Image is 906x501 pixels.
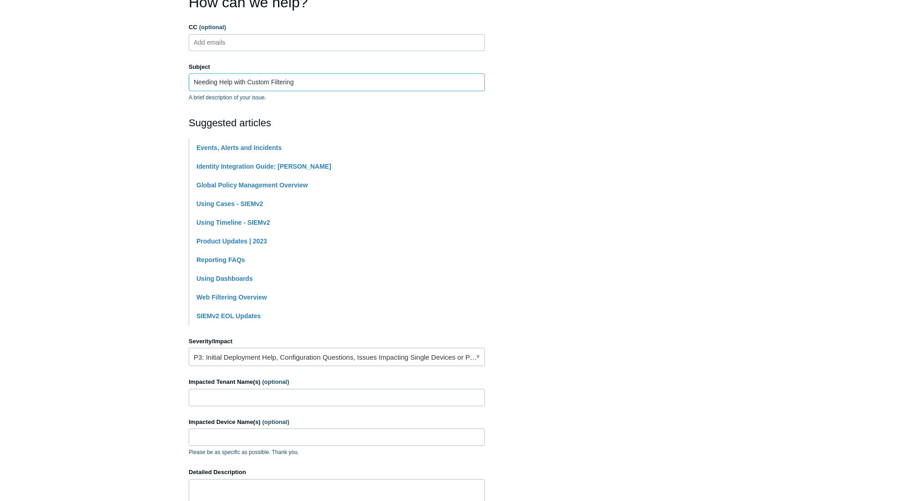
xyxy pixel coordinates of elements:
[189,115,485,130] h2: Suggested articles
[189,23,485,32] label: CC
[199,24,226,31] span: (optional)
[189,337,485,346] label: Severity/Impact
[189,62,485,72] label: Subject
[196,238,267,245] a: Product Updates | 2023
[196,312,261,320] a: SIEMv2 EOL Updates
[196,144,282,151] a: Events, Alerts and Incidents
[189,418,485,427] label: Impacted Device Name(s)
[196,294,267,301] a: Web Filtering Overview
[190,36,245,49] input: Add emails
[262,378,289,385] span: (optional)
[189,348,485,366] a: P3: Initial Deployment Help, Configuration Questions, Issues Impacting Single Devices or Past Out...
[189,448,485,456] p: Please be as specific as possible. Thank you.
[196,181,308,189] a: Global Policy Management Overview
[196,219,270,226] a: Using Timeline - SIEMv2
[189,377,485,387] label: Impacted Tenant Name(s)
[189,468,485,477] label: Detailed Description
[196,200,263,207] a: Using Cases - SIEMv2
[196,163,331,170] a: Identity Integration Guide: [PERSON_NAME]
[196,275,253,282] a: Using Dashboards
[263,418,289,425] span: (optional)
[196,256,245,263] a: Reporting FAQs
[189,93,485,102] p: A brief description of your issue.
